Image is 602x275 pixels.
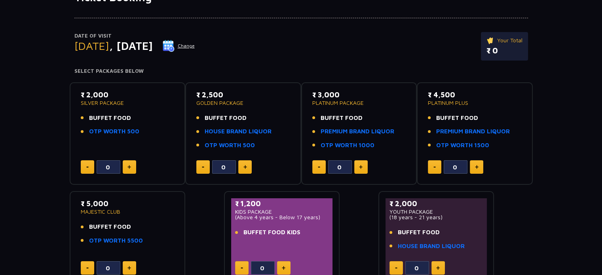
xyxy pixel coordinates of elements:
img: plus [475,165,479,169]
span: BUFFET FOOD [436,114,478,123]
a: HOUSE BRAND LIQUOR [205,127,272,136]
a: OTP WORTH 1500 [436,141,489,150]
img: minus [86,167,89,168]
p: YOUTH PACKAGE [389,209,483,214]
span: [DATE] [74,39,109,52]
p: Your Total [486,36,522,45]
span: BUFFET FOOD [89,222,131,231]
img: plus [359,165,363,169]
img: plus [127,165,131,169]
p: ₹ 4,500 [428,89,522,100]
span: BUFFET FOOD [205,114,247,123]
img: minus [433,167,436,168]
p: ₹ 2,000 [389,198,483,209]
span: BUFFET FOOD [89,114,131,123]
a: OTP WORTH 1000 [321,141,374,150]
a: OTP WORTH 500 [205,141,255,150]
p: ₹ 0 [486,45,522,57]
p: (Above 4 years - Below 17 years) [235,214,329,220]
span: BUFFET FOOD [321,114,363,123]
p: PLATINUM PLUS [428,100,522,106]
p: SILVER PACKAGE [81,100,175,106]
span: BUFFET FOOD KIDS [243,228,300,237]
img: minus [241,267,243,269]
img: plus [436,266,440,270]
p: Date of Visit [74,32,195,40]
a: OTP WORTH 500 [89,127,139,136]
p: ₹ 1,200 [235,198,329,209]
a: OTP WORTH 5500 [89,236,143,245]
p: ₹ 3,000 [312,89,406,100]
a: PREMIUM BRAND LIQUOR [436,127,510,136]
p: PLATINUM PACKAGE [312,100,406,106]
img: minus [395,267,397,269]
p: ₹ 5,000 [81,198,175,209]
img: minus [318,167,320,168]
span: , [DATE] [109,39,153,52]
p: MAJESTIC CLUB [81,209,175,214]
h4: Select Packages Below [74,68,528,74]
button: Change [162,40,195,52]
img: plus [282,266,285,270]
p: GOLDEN PACKAGE [196,100,290,106]
img: minus [202,167,204,168]
img: ticket [486,36,495,45]
p: ₹ 2,000 [81,89,175,100]
p: ₹ 2,500 [196,89,290,100]
img: minus [86,267,89,269]
a: PREMIUM BRAND LIQUOR [321,127,394,136]
img: plus [127,266,131,270]
a: HOUSE BRAND LIQUOR [398,242,465,251]
p: (18 years - 21 years) [389,214,483,220]
img: plus [243,165,247,169]
p: KIDS PACKAGE [235,209,329,214]
span: BUFFET FOOD [398,228,440,237]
